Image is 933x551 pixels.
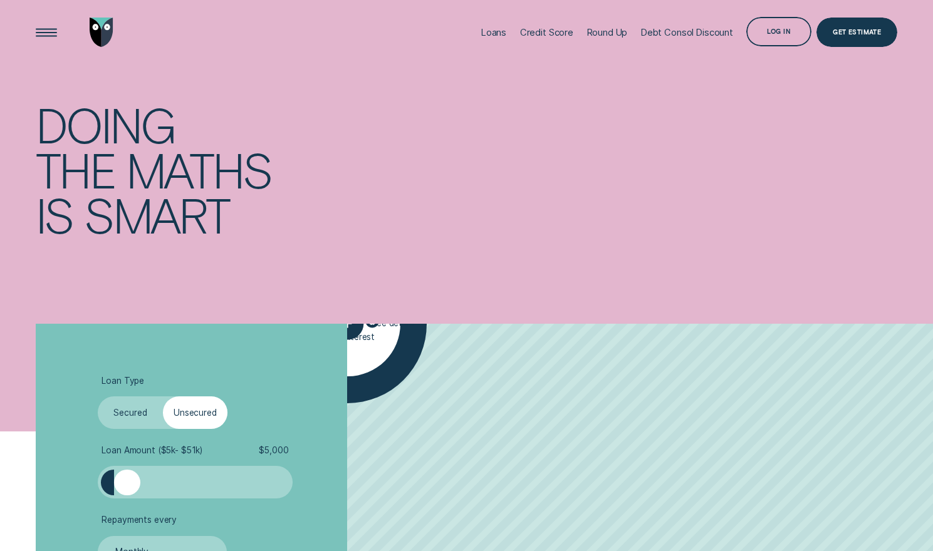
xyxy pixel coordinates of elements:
[102,445,202,456] span: Loan Amount ( $5k - $51k )
[520,27,573,38] div: Credit Score
[32,18,61,47] button: Open Menu
[259,445,288,456] span: $ 5,000
[102,515,177,525] span: Repayments every
[102,376,144,386] span: Loan Type
[481,27,506,38] div: Loans
[36,102,316,237] h4: Doing the maths is smart
[90,18,114,47] img: Wisr
[163,396,227,429] label: Unsecured
[746,17,811,46] button: Log in
[587,27,628,38] div: Round Up
[98,396,162,429] label: Secured
[641,27,733,38] div: Debt Consol Discount
[816,18,897,47] a: Get Estimate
